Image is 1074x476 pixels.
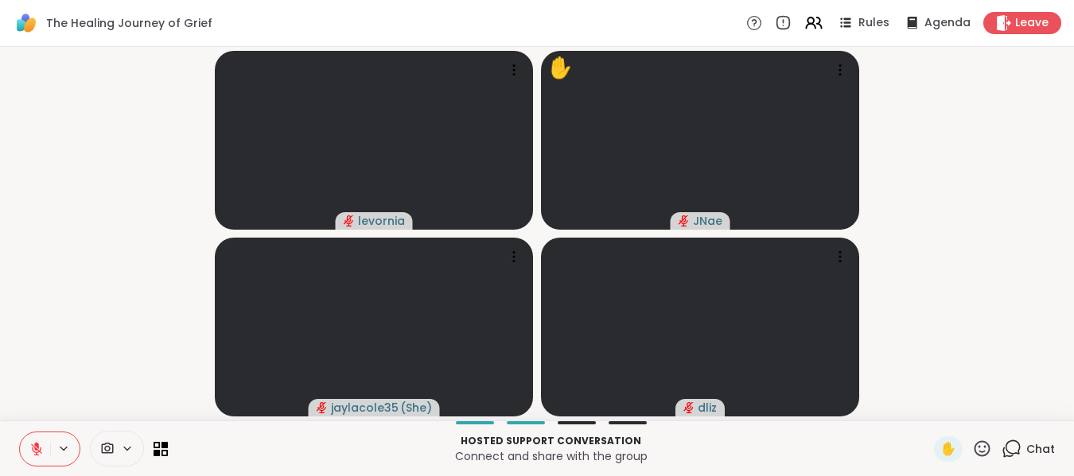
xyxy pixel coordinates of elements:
span: Agenda [924,15,971,31]
span: audio-muted [317,402,328,413]
span: JNae [693,213,722,229]
p: Connect and share with the group [177,448,924,464]
span: Leave [1015,15,1049,31]
span: ( She ) [400,400,432,416]
p: Hosted support conversation [177,434,924,448]
span: The Healing Journey of Grief [46,15,212,31]
span: dliz [698,400,717,416]
img: ShareWell Logomark [13,10,40,37]
span: Chat [1026,441,1055,457]
span: audio-muted [679,215,690,226]
span: Rules [858,15,889,31]
span: ✋ [940,439,956,459]
span: levornia [358,213,405,229]
span: jaylacole35 [331,400,399,416]
span: audio-muted [683,402,695,413]
div: ✋ [547,52,573,83]
span: audio-muted [344,215,355,226]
